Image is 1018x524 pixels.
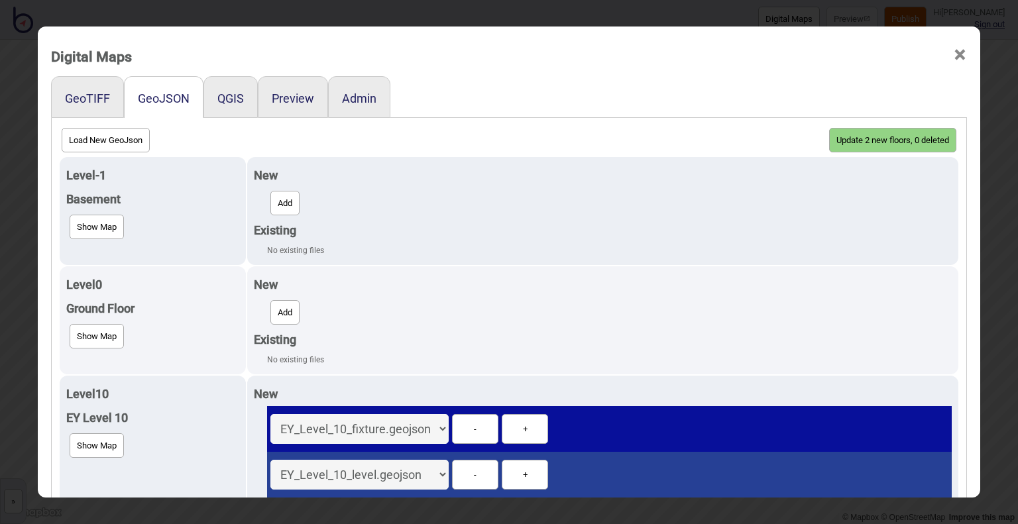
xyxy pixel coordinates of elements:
button: Add [270,300,300,325]
strong: New [254,278,278,291]
div: No existing files [267,352,952,368]
button: + [502,414,548,444]
button: Update 2 new floors, 0 deleted [829,128,956,152]
div: Ground Floor [66,297,239,321]
strong: New [254,168,278,182]
button: - [452,414,498,444]
div: Basement [66,187,239,211]
button: Add [270,191,300,215]
div: EY Level 10 [66,406,239,430]
div: No existing files [267,242,952,258]
button: Show Map [70,324,124,348]
button: - [452,460,498,490]
span: Show Map [77,441,117,450]
button: Show Map [70,433,124,458]
span: Show Map [77,331,117,341]
button: + [502,460,548,490]
strong: Existing [254,223,296,237]
div: Level 0 [66,273,239,297]
button: GeoJSON [138,91,190,105]
span: × [953,33,967,77]
span: Show Map [77,222,117,232]
strong: New [254,387,278,401]
button: QGIS [217,91,244,105]
div: Digital Maps [51,42,132,71]
button: GeoTIFF [65,91,110,105]
button: Load New GeoJson [62,128,150,152]
button: Admin [342,91,376,105]
div: Level 10 [66,382,239,406]
button: Preview [272,91,314,105]
div: Level -1 [66,164,239,187]
strong: Existing [254,333,296,346]
button: Show Map [70,215,124,239]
